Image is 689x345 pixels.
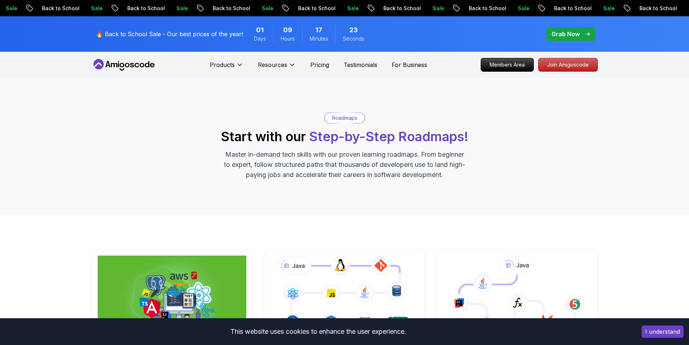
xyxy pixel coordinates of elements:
span: 23 Seconds [349,25,358,35]
p: Sale [82,5,105,12]
p: Sale [509,5,532,12]
p: Roadmaps [332,114,357,122]
div: This website uses cookies to enhance the user experience. [5,324,631,340]
p: Sale [252,5,276,12]
span: 9 Hours [283,25,292,35]
button: Products [210,60,243,75]
a: Join Amigoscode [538,58,598,72]
button: Accept cookies [642,325,684,338]
span: 17 Minutes [315,25,322,35]
p: Back to School [459,5,509,12]
button: Resources [258,60,296,75]
p: Members Area [481,58,533,71]
p: Resources [258,60,287,69]
span: Minutes [310,35,328,42]
p: Back to School [630,5,679,12]
a: For Business [392,60,427,69]
span: Step-by-Step Roadmaps! [309,129,468,144]
span: Seconds [343,35,364,42]
span: 1 Days [256,25,264,35]
p: Back to School [33,5,82,12]
p: Back to School [545,5,594,12]
p: Master in-demand tech skills with our proven learning roadmaps. From beginner to expert, follow s... [223,150,466,180]
p: Sale [594,5,617,12]
a: Pricing [310,60,329,69]
span: Days [254,35,266,42]
p: Back to School [374,5,423,12]
p: Back to School [203,5,252,12]
img: Full Stack Professional v2 [98,256,246,334]
p: 🔥 Back to School Sale - Our best prices of the year! [96,30,243,38]
p: Sale [167,5,190,12]
span: Hours [281,35,295,42]
p: Back to School [118,5,167,12]
h2: Start with our [221,129,468,144]
a: Members Area [481,58,534,72]
p: Grab Now [552,30,580,38]
p: Sale [338,5,361,12]
p: Back to School [289,5,338,12]
p: Sale [423,5,446,12]
p: Join Amigoscode [539,58,597,71]
a: Testimonials [344,60,377,69]
p: Products [210,60,235,69]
